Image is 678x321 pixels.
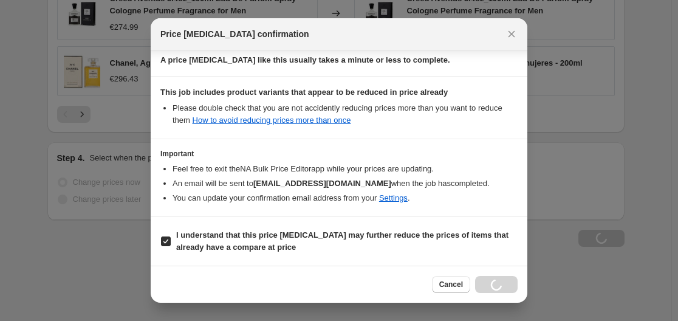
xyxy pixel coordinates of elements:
b: This job includes product variants that appear to be reduced in price already [160,88,448,97]
a: Settings [379,193,408,202]
button: Cancel [432,276,470,293]
a: How to avoid reducing prices more than once [193,116,351,125]
h3: Important [160,149,518,159]
li: Feel free to exit the NA Bulk Price Editor app while your prices are updating. [173,163,518,175]
b: I understand that this price [MEDICAL_DATA] may further reduce the prices of items that already h... [176,230,508,252]
span: Price [MEDICAL_DATA] confirmation [160,28,309,40]
li: You can update your confirmation email address from your . [173,192,518,204]
li: An email will be sent to when the job has completed . [173,178,518,190]
button: Close [503,26,520,43]
b: [EMAIL_ADDRESS][DOMAIN_NAME] [253,179,391,188]
li: Please double check that you are not accidently reducing prices more than you want to reduce them [173,102,518,126]
b: A price [MEDICAL_DATA] like this usually takes a minute or less to complete. [160,55,450,64]
span: Cancel [439,280,463,289]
